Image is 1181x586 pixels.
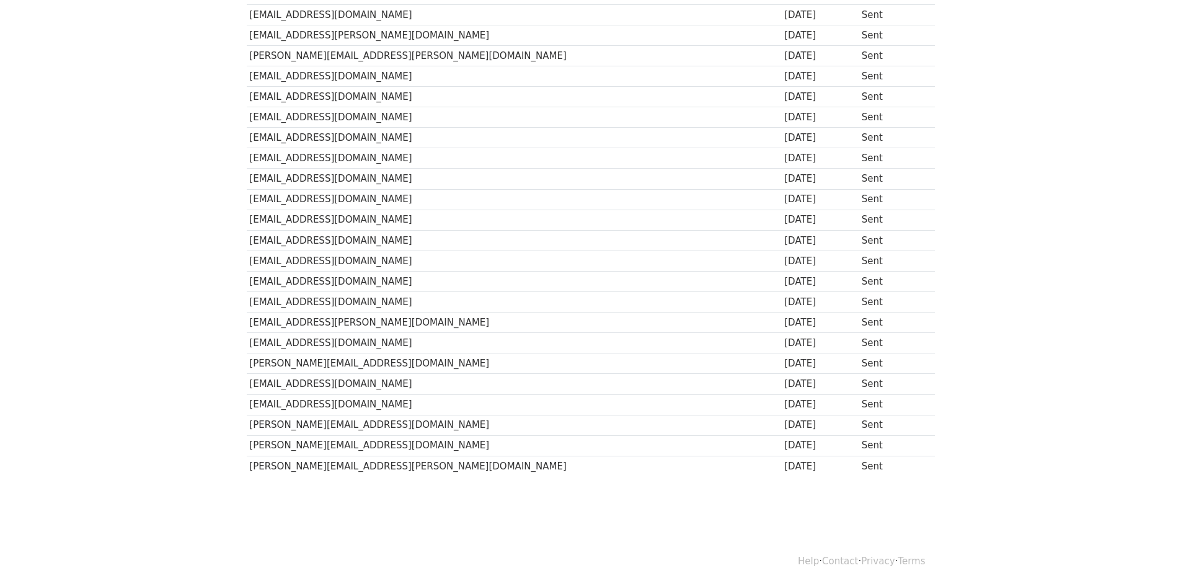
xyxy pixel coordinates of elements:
[859,189,925,210] td: Sent
[784,69,856,84] div: [DATE]
[247,251,782,271] td: [EMAIL_ADDRESS][DOMAIN_NAME]
[859,230,925,251] td: Sent
[247,271,782,291] td: [EMAIL_ADDRESS][DOMAIN_NAME]
[784,172,856,186] div: [DATE]
[859,66,925,87] td: Sent
[784,234,856,248] div: [DATE]
[859,107,925,128] td: Sent
[247,333,782,353] td: [EMAIL_ADDRESS][DOMAIN_NAME]
[798,556,819,567] a: Help
[784,316,856,330] div: [DATE]
[784,254,856,269] div: [DATE]
[784,459,856,474] div: [DATE]
[784,110,856,125] div: [DATE]
[784,418,856,432] div: [DATE]
[784,397,856,412] div: [DATE]
[859,313,925,333] td: Sent
[247,169,782,189] td: [EMAIL_ADDRESS][DOMAIN_NAME]
[247,107,782,128] td: [EMAIL_ADDRESS][DOMAIN_NAME]
[247,353,782,374] td: [PERSON_NAME][EMAIL_ADDRESS][DOMAIN_NAME]
[247,87,782,107] td: [EMAIL_ADDRESS][DOMAIN_NAME]
[247,292,782,313] td: [EMAIL_ADDRESS][DOMAIN_NAME]
[859,45,925,66] td: Sent
[859,4,925,25] td: Sent
[784,213,856,227] div: [DATE]
[247,128,782,148] td: [EMAIL_ADDRESS][DOMAIN_NAME]
[247,394,782,415] td: [EMAIL_ADDRESS][DOMAIN_NAME]
[859,374,925,394] td: Sent
[784,275,856,289] div: [DATE]
[247,230,782,251] td: [EMAIL_ADDRESS][DOMAIN_NAME]
[247,45,782,66] td: [PERSON_NAME][EMAIL_ADDRESS][PERSON_NAME][DOMAIN_NAME]
[822,556,858,567] a: Contact
[859,456,925,476] td: Sent
[784,29,856,43] div: [DATE]
[784,49,856,63] div: [DATE]
[247,210,782,230] td: [EMAIL_ADDRESS][DOMAIN_NAME]
[247,148,782,169] td: [EMAIL_ADDRESS][DOMAIN_NAME]
[859,251,925,271] td: Sent
[859,353,925,374] td: Sent
[784,8,856,22] div: [DATE]
[247,456,782,476] td: [PERSON_NAME][EMAIL_ADDRESS][PERSON_NAME][DOMAIN_NAME]
[859,271,925,291] td: Sent
[784,192,856,206] div: [DATE]
[247,189,782,210] td: [EMAIL_ADDRESS][DOMAIN_NAME]
[859,148,925,169] td: Sent
[859,25,925,45] td: Sent
[247,66,782,87] td: [EMAIL_ADDRESS][DOMAIN_NAME]
[784,357,856,371] div: [DATE]
[859,415,925,435] td: Sent
[898,556,925,567] a: Terms
[859,210,925,230] td: Sent
[859,435,925,456] td: Sent
[247,4,782,25] td: [EMAIL_ADDRESS][DOMAIN_NAME]
[784,90,856,104] div: [DATE]
[859,87,925,107] td: Sent
[859,292,925,313] td: Sent
[1119,526,1181,586] iframe: Chat Widget
[247,25,782,45] td: [EMAIL_ADDRESS][PERSON_NAME][DOMAIN_NAME]
[247,415,782,435] td: [PERSON_NAME][EMAIL_ADDRESS][DOMAIN_NAME]
[859,128,925,148] td: Sent
[247,435,782,456] td: [PERSON_NAME][EMAIL_ADDRESS][DOMAIN_NAME]
[247,313,782,333] td: [EMAIL_ADDRESS][PERSON_NAME][DOMAIN_NAME]
[859,394,925,415] td: Sent
[784,295,856,309] div: [DATE]
[784,151,856,166] div: [DATE]
[859,333,925,353] td: Sent
[784,438,856,453] div: [DATE]
[861,556,895,567] a: Privacy
[784,131,856,145] div: [DATE]
[1119,526,1181,586] div: Widget de chat
[784,377,856,391] div: [DATE]
[859,169,925,189] td: Sent
[784,336,856,350] div: [DATE]
[247,374,782,394] td: [EMAIL_ADDRESS][DOMAIN_NAME]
